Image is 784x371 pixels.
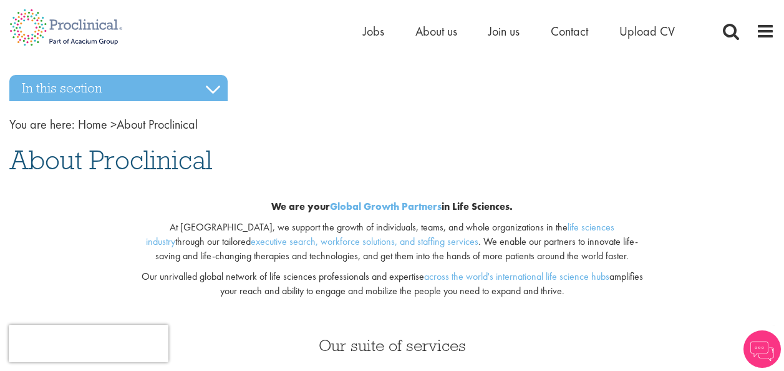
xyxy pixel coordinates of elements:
span: About Proclinical [78,116,198,132]
a: life sciences industry [146,220,614,248]
span: You are here: [9,116,75,132]
b: We are your in Life Sciences. [271,200,513,213]
a: across the world's international life science hubs [424,270,609,283]
h3: In this section [9,75,228,101]
a: Global Growth Partners [330,200,442,213]
img: Chatbot [743,330,781,368]
a: Join us [488,23,520,39]
a: Contact [551,23,588,39]
h3: Our suite of services [9,337,775,354]
p: At [GEOGRAPHIC_DATA], we support the growth of individuals, teams, and whole organizations in the... [140,220,644,264]
span: About Proclinical [9,143,212,177]
a: About us [415,23,457,39]
a: breadcrumb link to Home [78,116,107,132]
a: Jobs [363,23,384,39]
iframe: reCAPTCHA [9,325,168,362]
a: executive search, workforce solutions, and staffing services [251,235,478,248]
p: Our unrivalled global network of life sciences professionals and expertise amplifies your reach a... [140,270,644,299]
span: > [110,116,117,132]
a: Upload CV [619,23,675,39]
